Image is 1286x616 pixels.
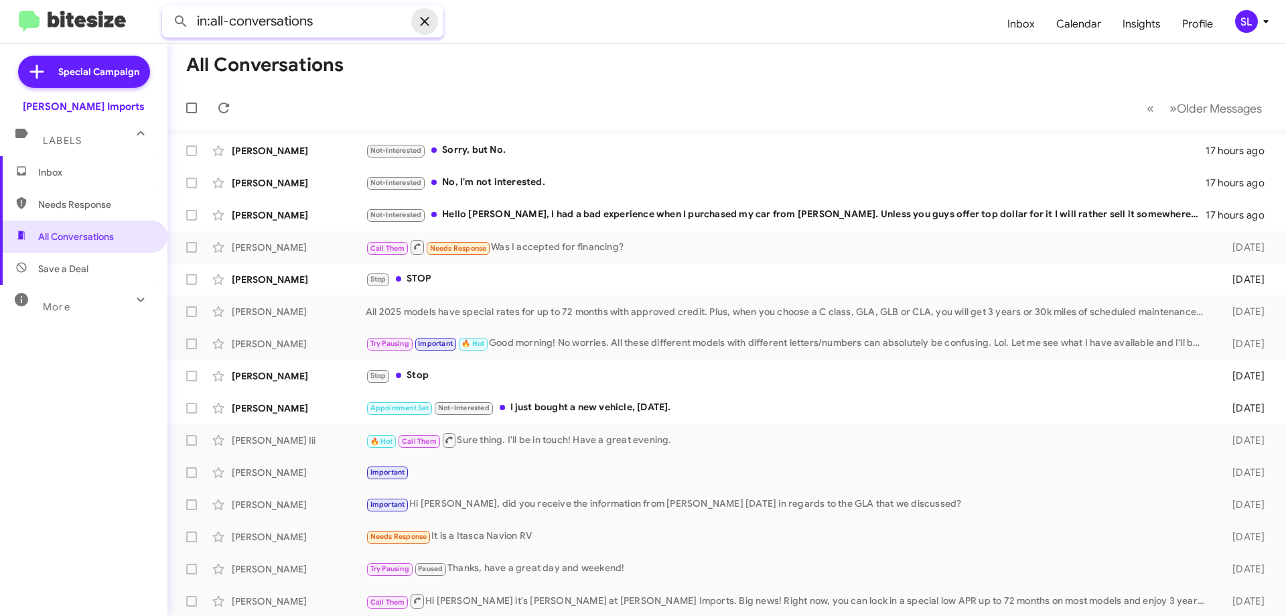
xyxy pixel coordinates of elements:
[366,497,1211,512] div: Hi [PERSON_NAME], did you receive the information from [PERSON_NAME] [DATE] in regards to the GLA...
[232,176,366,190] div: [PERSON_NAME]
[38,198,152,211] span: Needs Response
[1046,5,1112,44] a: Calendar
[370,437,393,446] span: 🔥 Hot
[43,135,82,147] span: Labels
[232,595,366,608] div: [PERSON_NAME]
[366,561,1211,576] div: Thanks, have a great day and weekend!
[1211,562,1275,576] div: [DATE]
[370,210,422,219] span: Not-Interested
[1211,466,1275,479] div: [DATE]
[370,146,422,155] span: Not-Interested
[1211,305,1275,318] div: [DATE]
[418,564,443,573] span: Paused
[366,593,1211,609] div: Hi [PERSON_NAME] it's [PERSON_NAME] at [PERSON_NAME] Imports. Big news! Right now, you can lock i...
[232,498,366,511] div: [PERSON_NAME]
[1211,273,1275,286] div: [DATE]
[1211,530,1275,544] div: [DATE]
[43,301,70,313] span: More
[997,5,1046,44] a: Inbox
[438,404,490,412] span: Not-Interested
[1177,101,1262,116] span: Older Messages
[1235,10,1258,33] div: SL
[366,143,1206,158] div: Sorry, but No.
[232,562,366,576] div: [PERSON_NAME]
[366,207,1206,223] div: Hello [PERSON_NAME], I had a bad experience when I purchased my car from [PERSON_NAME]. Unless yo...
[38,230,114,243] span: All Conversations
[370,178,422,187] span: Not-Interested
[58,65,139,78] span: Special Campaign
[370,598,405,607] span: Call Them
[461,339,484,348] span: 🔥 Hot
[366,336,1211,351] div: Good morning! No worries. All these different models with different letters/numbers can absolutel...
[38,166,152,179] span: Inbox
[232,305,366,318] div: [PERSON_NAME]
[370,275,386,284] span: Stop
[232,530,366,544] div: [PERSON_NAME]
[232,402,366,415] div: [PERSON_NAME]
[232,369,366,383] div: [PERSON_NAME]
[162,5,443,38] input: Search
[1161,95,1270,122] button: Next
[370,468,405,477] span: Important
[186,54,344,76] h1: All Conversations
[370,404,429,412] span: Appointment Set
[366,400,1211,416] div: I just bought a new vehicle, [DATE].
[1139,95,1162,122] button: Previous
[366,271,1211,287] div: STOP
[370,244,405,253] span: Call Them
[370,339,409,348] span: Try Pausing
[418,339,453,348] span: Important
[1139,95,1270,122] nav: Page navigation example
[366,239,1211,255] div: Was I accepted for financing?
[1206,176,1275,190] div: 17 hours ago
[430,244,487,253] span: Needs Response
[366,529,1211,544] div: It is a Itasca Navion RV
[232,434,366,447] div: [PERSON_NAME] Iii
[232,466,366,479] div: [PERSON_NAME]
[1206,208,1275,222] div: 17 hours ago
[1206,144,1275,158] div: 17 hours ago
[232,144,366,158] div: [PERSON_NAME]
[370,500,405,509] span: Important
[1169,100,1177,117] span: »
[366,432,1211,448] div: Sure thing. I'll be in touch! Have a great evening.
[1211,337,1275,351] div: [DATE]
[232,208,366,222] div: [PERSON_NAME]
[370,532,427,541] span: Needs Response
[232,241,366,254] div: [PERSON_NAME]
[1171,5,1224,44] a: Profile
[366,368,1211,383] div: Stop
[1112,5,1171,44] a: Insights
[38,262,88,275] span: Save a Deal
[232,337,366,351] div: [PERSON_NAME]
[1211,595,1275,608] div: [DATE]
[370,371,386,380] span: Stop
[1211,369,1275,383] div: [DATE]
[366,175,1206,190] div: No, I'm not interested.
[370,564,409,573] span: Try Pausing
[23,100,145,113] div: [PERSON_NAME] Imports
[1224,10,1271,33] button: SL
[1211,498,1275,511] div: [DATE]
[1211,241,1275,254] div: [DATE]
[1211,402,1275,415] div: [DATE]
[1211,434,1275,447] div: [DATE]
[18,56,150,88] a: Special Campaign
[232,273,366,286] div: [PERSON_NAME]
[366,305,1211,318] div: All 2025 models have special rates for up to 72 months with approved credit. Plus, when you choos...
[402,437,437,446] span: Call Them
[1147,100,1154,117] span: «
